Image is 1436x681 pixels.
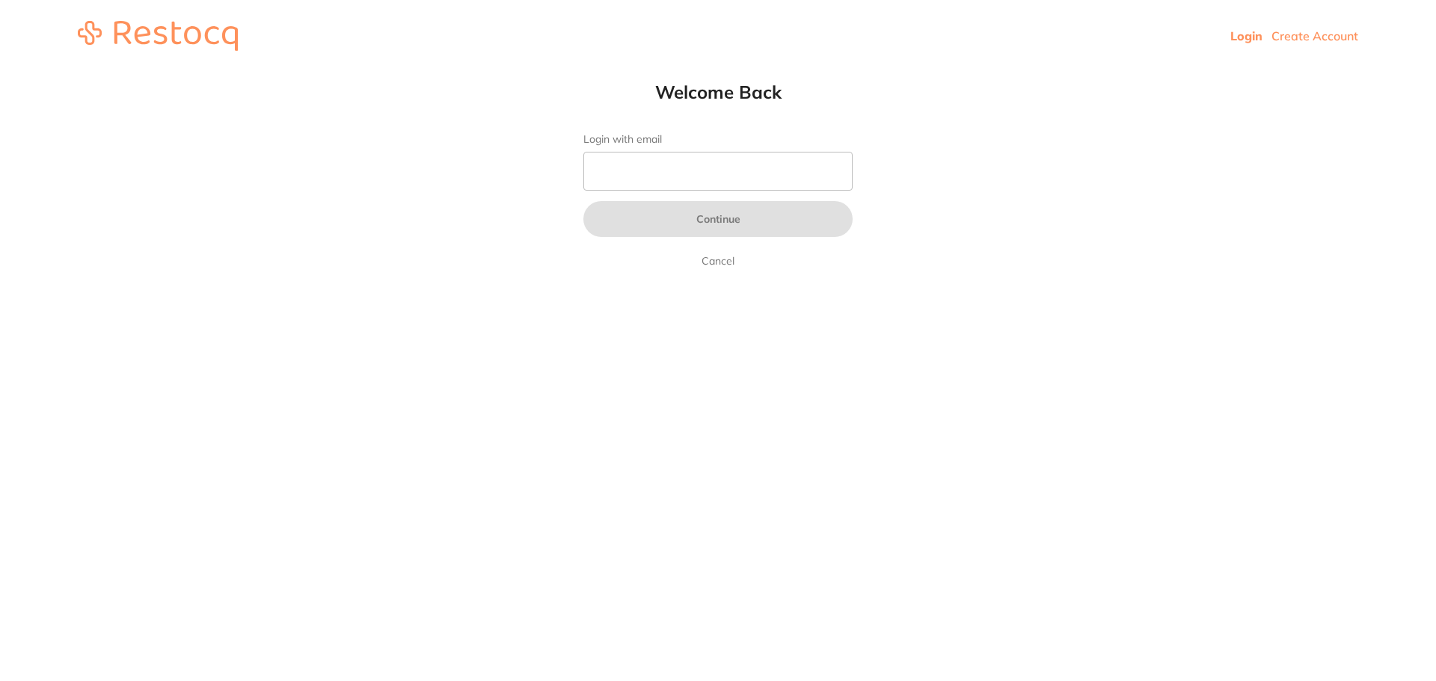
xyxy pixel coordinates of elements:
a: Login [1230,28,1262,43]
label: Login with email [583,133,853,146]
button: Continue [583,201,853,237]
img: restocq_logo.svg [78,21,238,51]
a: Create Account [1271,28,1358,43]
a: Cancel [699,252,737,270]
